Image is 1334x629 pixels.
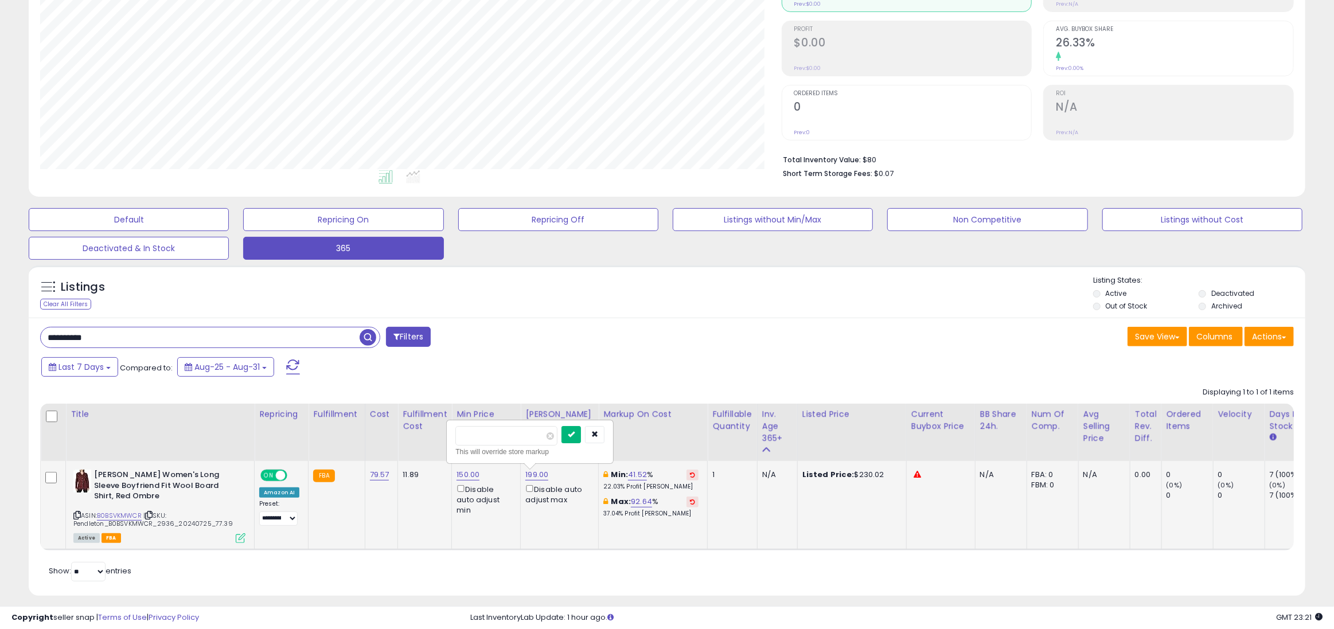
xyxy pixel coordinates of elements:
div: 11.89 [403,470,443,480]
button: Listings without Min/Max [673,208,873,231]
b: Max: [611,496,631,507]
div: N/A [980,470,1018,480]
b: Short Term Storage Fees: [783,169,873,178]
span: All listings currently available for purchase on Amazon [73,533,100,543]
a: 92.64 [631,496,652,507]
button: Repricing On [243,208,443,231]
div: [PERSON_NAME] [525,408,594,420]
div: Avg Selling Price [1083,408,1125,444]
div: Min Price [457,408,516,420]
p: Listing States: [1093,275,1305,286]
small: (0%) [1167,480,1183,490]
span: Last 7 Days [58,361,104,373]
div: Title [71,408,249,420]
h5: Listings [61,279,105,295]
small: Prev: N/A [1056,129,1078,136]
i: Revert to store-level Max Markup [690,499,695,505]
div: seller snap | | [11,612,199,623]
p: 22.03% Profit [PERSON_NAME] [603,483,699,491]
div: 0 [1218,470,1265,480]
div: Current Buybox Price [911,408,970,432]
span: Show: entries [49,565,131,576]
small: (0%) [1218,480,1234,490]
i: Revert to store-level Min Markup [690,472,695,478]
a: 150.00 [457,469,479,480]
b: Total Inventory Value: [783,155,861,165]
small: FBA [313,470,334,482]
span: ON [262,471,276,480]
div: Days In Stock [1270,408,1312,432]
p: 37.04% Profit [PERSON_NAME] [603,510,699,518]
a: Terms of Use [98,612,147,623]
li: $80 [783,152,1285,166]
label: Out of Stock [1106,301,1148,311]
button: Columns [1189,327,1243,346]
div: Cost [370,408,393,420]
small: Prev: $0.00 [794,65,821,72]
div: Clear All Filters [40,299,91,310]
button: Deactivated & In Stock [29,237,229,260]
div: $230.02 [802,470,898,480]
div: 0 [1167,470,1213,480]
button: Filters [386,327,431,347]
label: Active [1106,288,1127,298]
a: 79.57 [370,469,389,480]
button: Repricing Off [458,208,658,231]
button: Default [29,208,229,231]
div: Num of Comp. [1032,408,1074,432]
div: Amazon AI [259,487,299,498]
button: Save View [1128,327,1187,346]
div: Fulfillment Cost [403,408,447,432]
b: [PERSON_NAME] Women's Long Sleeve Boyfriend Fit Wool Board Shirt, Red Ombre [94,470,233,505]
b: Listed Price: [802,469,855,480]
div: Total Rev. Diff. [1135,408,1157,444]
div: This will override store markup [455,446,604,458]
span: | SKU: Pendleton_B0BSVKMWCR_2936_20240725_77.39 [73,511,233,528]
div: Velocity [1218,408,1260,420]
label: Archived [1211,301,1242,311]
div: 0 [1218,490,1265,501]
span: Avg. Buybox Share [1056,26,1293,33]
div: % [603,470,699,491]
small: (0%) [1270,480,1286,490]
button: Aug-25 - Aug-31 [177,357,274,377]
div: Preset: [259,500,299,526]
div: Repricing [259,408,303,420]
button: Actions [1245,327,1294,346]
div: Fulfillable Quantity [712,408,752,432]
button: 365 [243,237,443,260]
div: Disable auto adjust max [525,483,590,505]
strong: Copyright [11,612,53,623]
button: Listings without Cost [1102,208,1302,231]
a: 41.52 [628,469,647,480]
span: Columns [1196,331,1232,342]
div: Listed Price [802,408,902,420]
span: Compared to: [120,362,173,373]
th: The percentage added to the cost of goods (COGS) that forms the calculator for Min & Max prices. [599,404,708,461]
span: Ordered Items [794,91,1032,97]
div: 7 (100%) [1270,490,1316,501]
small: Prev: N/A [1056,1,1078,7]
div: 0.00 [1135,470,1153,480]
div: Displaying 1 to 1 of 1 items [1203,387,1294,398]
div: % [603,497,699,518]
a: Privacy Policy [149,612,199,623]
div: 1 [712,470,748,480]
h2: $0.00 [794,36,1032,52]
span: $0.07 [875,168,894,179]
a: 199.00 [525,469,548,480]
div: ASIN: [73,470,245,542]
span: FBA [102,533,121,543]
small: Days In Stock. [1270,432,1277,443]
b: Min: [611,469,629,480]
span: 2025-09-8 23:21 GMT [1276,612,1323,623]
div: Inv. Age 365+ [762,408,793,444]
h2: 26.33% [1056,36,1293,52]
div: FBA: 0 [1032,470,1070,480]
div: Disable auto adjust min [457,483,512,515]
div: Last InventoryLab Update: 1 hour ago. [470,612,1323,623]
h2: 0 [794,100,1032,116]
span: ROI [1056,91,1293,97]
label: Deactivated [1211,288,1254,298]
div: BB Share 24h. [980,408,1022,432]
